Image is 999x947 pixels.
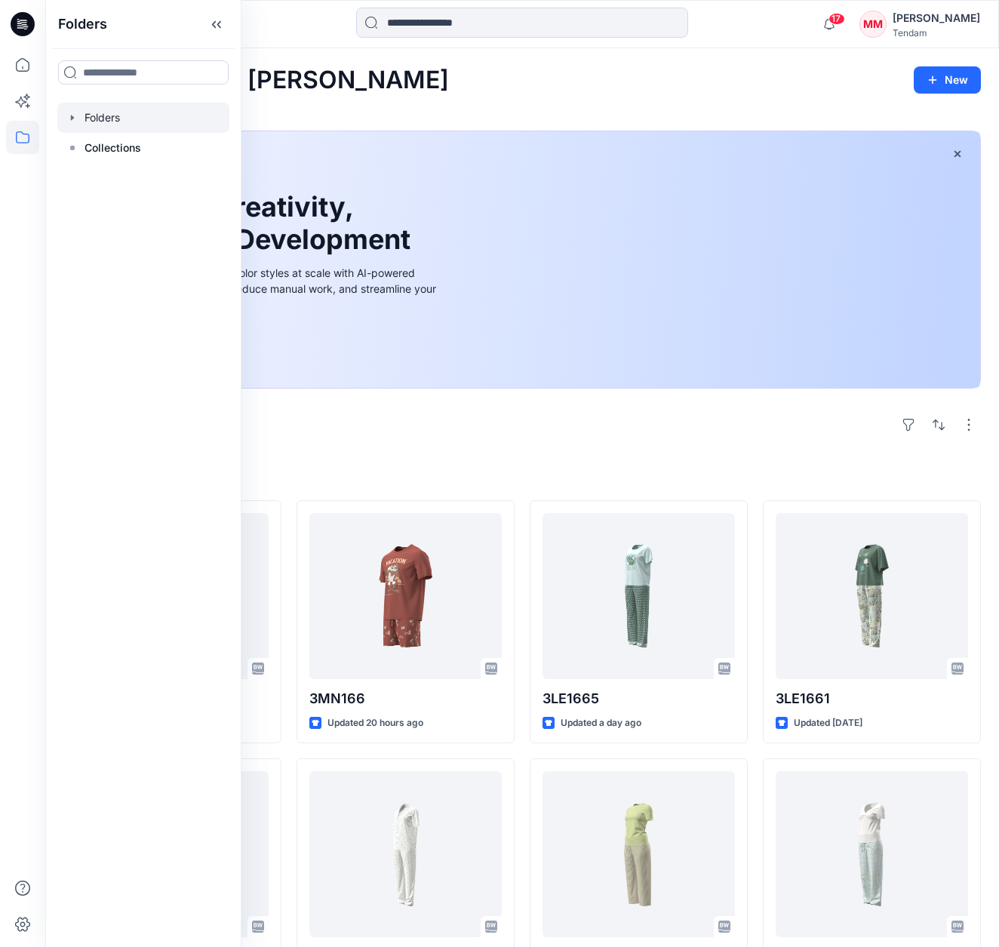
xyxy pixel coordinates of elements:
[859,11,887,38] div: MM
[309,771,502,937] a: 3LE1689
[85,139,141,157] p: Collections
[794,715,862,731] p: Updated [DATE]
[543,771,735,937] a: 3LE1682
[893,27,980,38] div: Tendam
[309,513,502,679] a: 3MN166
[327,715,423,731] p: Updated 20 hours ago
[63,66,449,94] h2: Welcome back, [PERSON_NAME]
[100,191,417,256] h1: Unleash Creativity, Speed Up Development
[100,265,440,312] div: Explore ideas faster and recolor styles at scale with AI-powered tools that boost creativity, red...
[776,688,968,709] p: 3LE1661
[63,467,981,485] h4: Styles
[893,9,980,27] div: [PERSON_NAME]
[100,331,440,361] a: Discover more
[914,66,981,94] button: New
[828,13,845,25] span: 17
[561,715,641,731] p: Updated a day ago
[543,688,735,709] p: 3LE1665
[776,771,968,937] a: 3LE1672
[543,513,735,679] a: 3LE1665
[776,513,968,679] a: 3LE1661
[309,688,502,709] p: 3MN166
